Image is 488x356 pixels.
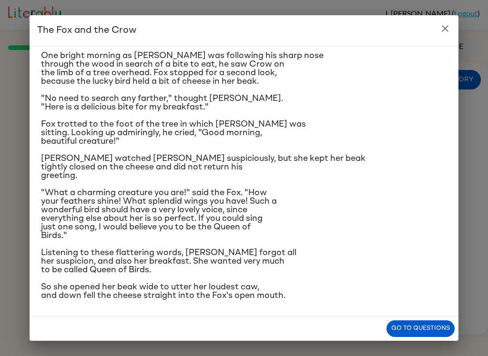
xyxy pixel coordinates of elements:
span: [PERSON_NAME] watched [PERSON_NAME] suspiciously, but she kept her beak tightly closed on the che... [41,154,366,180]
span: Listening to these flattering words, [PERSON_NAME] forgot all her suspicion, and also her breakfa... [41,248,296,274]
span: Fox trotted to the foot of the tree in which [PERSON_NAME] was sitting. Looking up admiringly, he... [41,120,306,146]
span: One bright morning as [PERSON_NAME] was following his sharp nose through the wood in search of a ... [41,51,324,86]
span: "No need to search any farther," thought [PERSON_NAME]. "Here is a delicious bite for my breakfast." [41,94,283,111]
button: Go to questions [386,320,455,337]
button: close [436,19,455,38]
span: "What a charming creature you are!" said the Fox. "How your feathers shine! What splendid wings y... [41,188,277,240]
h2: The Fox and the Crow [30,15,458,46]
span: So she opened her beak wide to utter her loudest caw, and down fell the cheese straight into the ... [41,283,285,300]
